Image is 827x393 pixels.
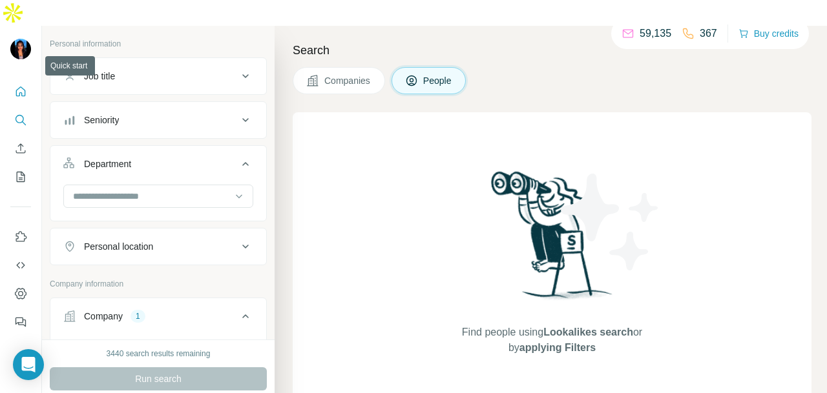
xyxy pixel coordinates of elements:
[63,337,253,354] div: Select a company name or website
[552,164,669,280] img: Surfe Illustration - Stars
[543,327,633,338] span: Lookalikes search
[448,325,655,356] span: Find people using or by
[10,225,31,248] button: Use Surfe on LinkedIn
[50,148,266,185] button: Department
[50,231,266,262] button: Personal location
[50,38,267,50] p: Personal information
[10,137,31,160] button: Enrich CSV
[519,342,596,353] span: applying Filters
[50,105,266,136] button: Seniority
[50,278,267,290] p: Company information
[324,74,372,87] span: Companies
[423,74,453,87] span: People
[738,25,799,43] button: Buy credits
[10,80,31,103] button: Quick start
[10,165,31,188] button: My lists
[107,348,211,359] div: 3440 search results remaining
[485,168,620,312] img: Surfe Illustration - Woman searching with binoculars
[131,310,145,322] div: 1
[13,349,44,380] div: Open Intercom Messenger
[10,39,31,59] img: Avatar
[84,157,131,170] div: Department
[50,301,266,337] button: Company1
[10,254,31,277] button: Use Surfe API
[84,114,119,126] div: Seniority
[293,41,811,59] h4: Search
[10,282,31,305] button: Dashboard
[700,26,717,41] p: 367
[50,61,266,92] button: Job title
[84,70,115,83] div: Job title
[84,310,123,323] div: Company
[84,240,153,253] div: Personal location
[10,108,31,132] button: Search
[640,26,671,41] p: 59,135
[10,310,31,334] button: Feedback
